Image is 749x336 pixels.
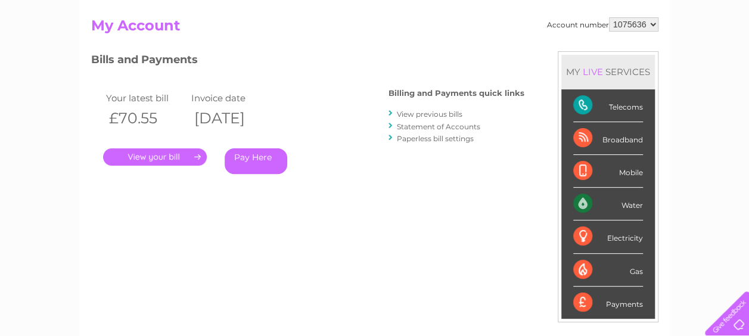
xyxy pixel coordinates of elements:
[91,51,524,72] h3: Bills and Payments
[389,89,524,98] h4: Billing and Payments quick links
[225,148,287,174] a: Pay Here
[573,220,643,253] div: Electricity
[573,155,643,188] div: Mobile
[103,90,189,106] td: Your latest bill
[397,122,480,131] a: Statement of Accounts
[569,51,595,60] a: Energy
[580,66,605,77] div: LIVE
[91,17,658,40] h2: My Account
[573,89,643,122] div: Telecoms
[94,7,657,58] div: Clear Business is a trading name of Verastar Limited (registered in [GEOGRAPHIC_DATA] No. 3667643...
[524,6,607,21] a: 0333 014 3131
[573,254,643,287] div: Gas
[188,90,274,106] td: Invoice date
[573,287,643,319] div: Payments
[547,17,658,32] div: Account number
[26,31,87,67] img: logo.png
[602,51,638,60] a: Telecoms
[103,106,189,130] th: £70.55
[539,51,562,60] a: Water
[670,51,699,60] a: Contact
[561,55,655,89] div: MY SERVICES
[710,51,738,60] a: Log out
[188,106,274,130] th: [DATE]
[573,188,643,220] div: Water
[645,51,663,60] a: Blog
[397,134,474,143] a: Paperless bill settings
[397,110,462,119] a: View previous bills
[103,148,207,166] a: .
[573,122,643,155] div: Broadband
